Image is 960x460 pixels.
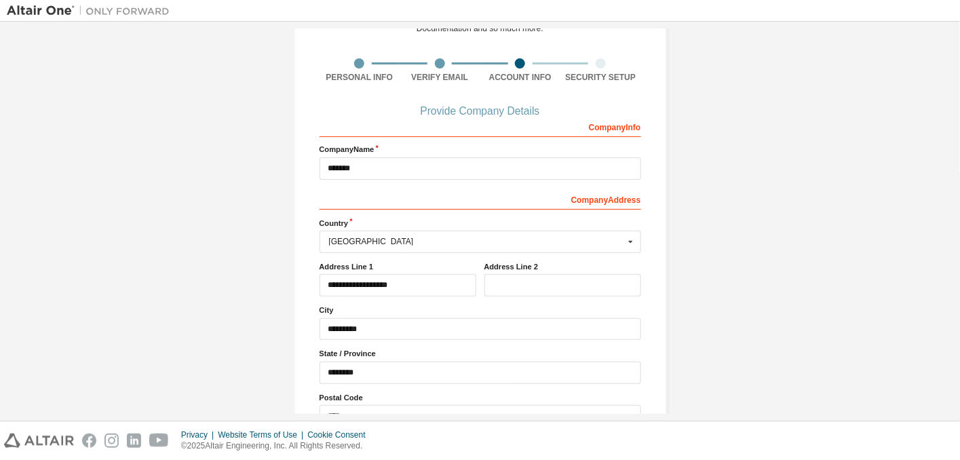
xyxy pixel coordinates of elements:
[82,434,96,448] img: facebook.svg
[329,237,624,246] div: [GEOGRAPHIC_DATA]
[320,188,641,210] div: Company Address
[320,72,400,83] div: Personal Info
[307,429,373,440] div: Cookie Consent
[320,261,476,272] label: Address Line 1
[320,305,641,315] label: City
[4,434,74,448] img: altair_logo.svg
[320,115,641,137] div: Company Info
[560,72,641,83] div: Security Setup
[400,72,480,83] div: Verify Email
[320,107,641,115] div: Provide Company Details
[320,392,641,403] label: Postal Code
[104,434,119,448] img: instagram.svg
[480,72,561,83] div: Account Info
[320,218,641,229] label: Country
[7,4,176,18] img: Altair One
[484,261,641,272] label: Address Line 2
[181,429,218,440] div: Privacy
[127,434,141,448] img: linkedin.svg
[149,434,169,448] img: youtube.svg
[218,429,307,440] div: Website Terms of Use
[320,348,641,359] label: State / Province
[181,440,374,452] p: © 2025 Altair Engineering, Inc. All Rights Reserved.
[320,144,641,155] label: Company Name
